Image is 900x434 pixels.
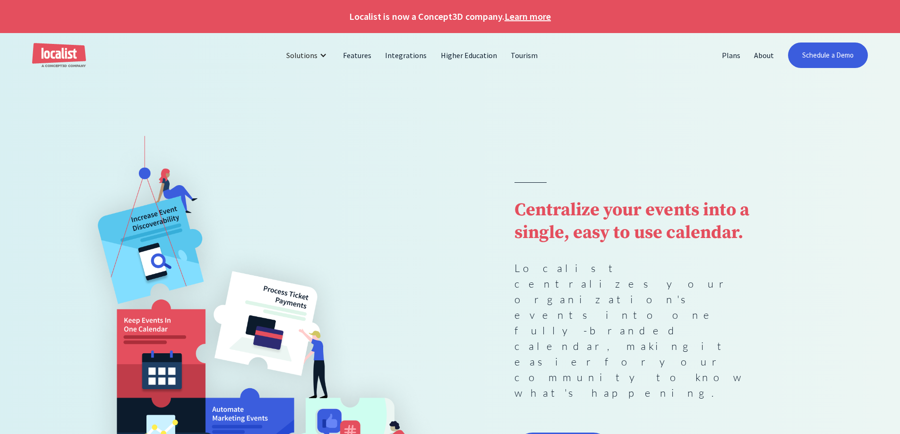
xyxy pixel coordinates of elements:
[336,44,378,67] a: Features
[505,9,551,24] a: Learn more
[32,43,86,68] a: home
[504,44,545,67] a: Tourism
[788,43,868,68] a: Schedule a Demo
[378,44,434,67] a: Integrations
[514,199,749,244] strong: Centralize your events into a single, easy to use calendar.
[715,44,747,67] a: Plans
[514,260,771,400] p: Localist centralizes your organization's events into one fully-branded calendar, making it easier...
[434,44,505,67] a: Higher Education
[286,50,317,61] div: Solutions
[747,44,781,67] a: About
[279,44,336,67] div: Solutions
